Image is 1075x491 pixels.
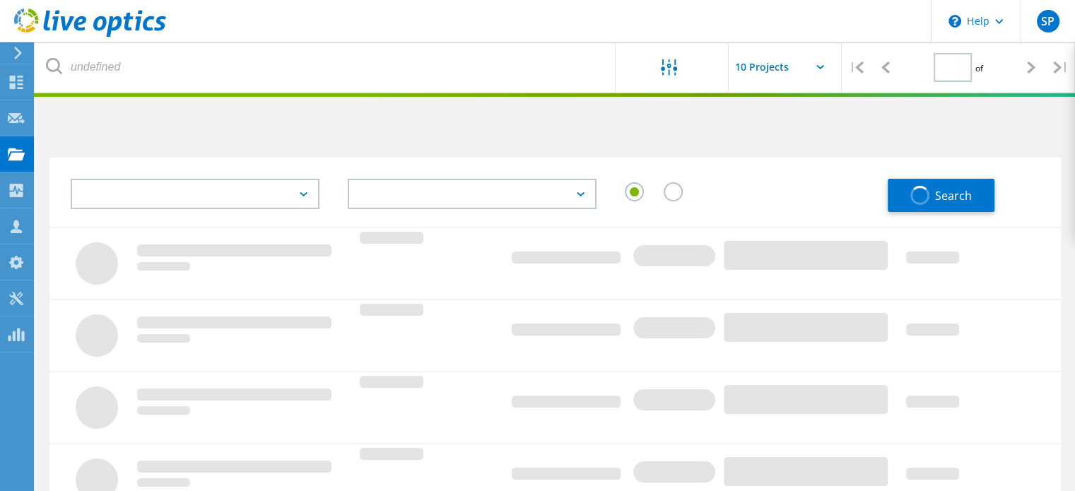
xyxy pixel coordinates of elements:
div: | [842,42,871,93]
input: undefined [35,42,616,92]
span: Search [935,188,972,203]
button: Search [888,179,994,212]
a: Live Optics Dashboard [14,30,166,40]
span: of [975,62,983,74]
svg: \n [948,15,961,28]
span: SP [1041,16,1055,27]
div: | [1046,42,1075,93]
